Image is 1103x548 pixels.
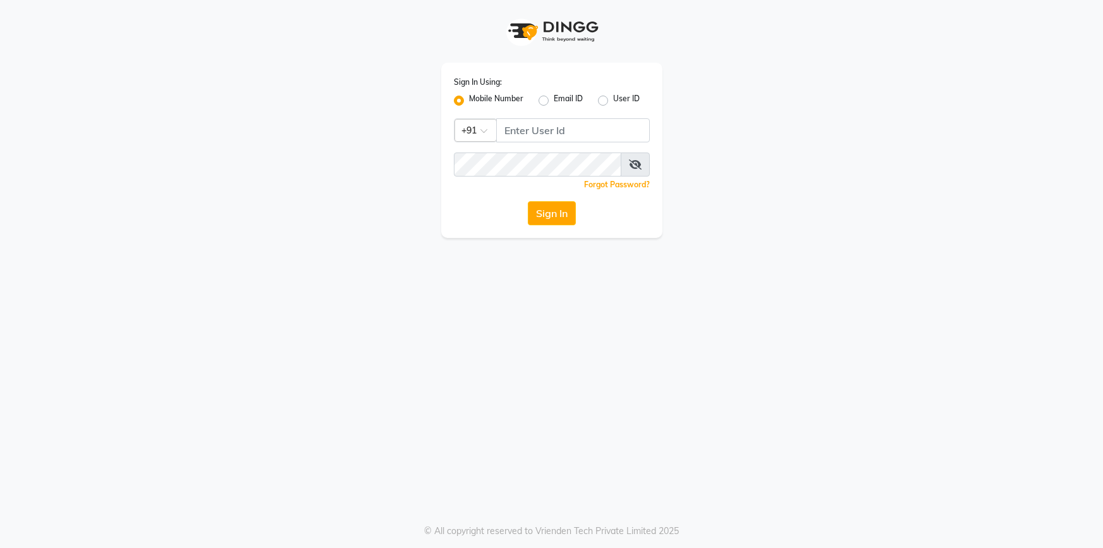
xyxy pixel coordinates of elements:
[501,13,602,50] img: logo1.svg
[496,118,650,142] input: Username
[584,180,650,189] a: Forgot Password?
[454,77,502,88] label: Sign In Using:
[528,201,576,225] button: Sign In
[454,153,621,177] input: Username
[613,93,640,108] label: User ID
[469,93,523,108] label: Mobile Number
[554,93,583,108] label: Email ID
